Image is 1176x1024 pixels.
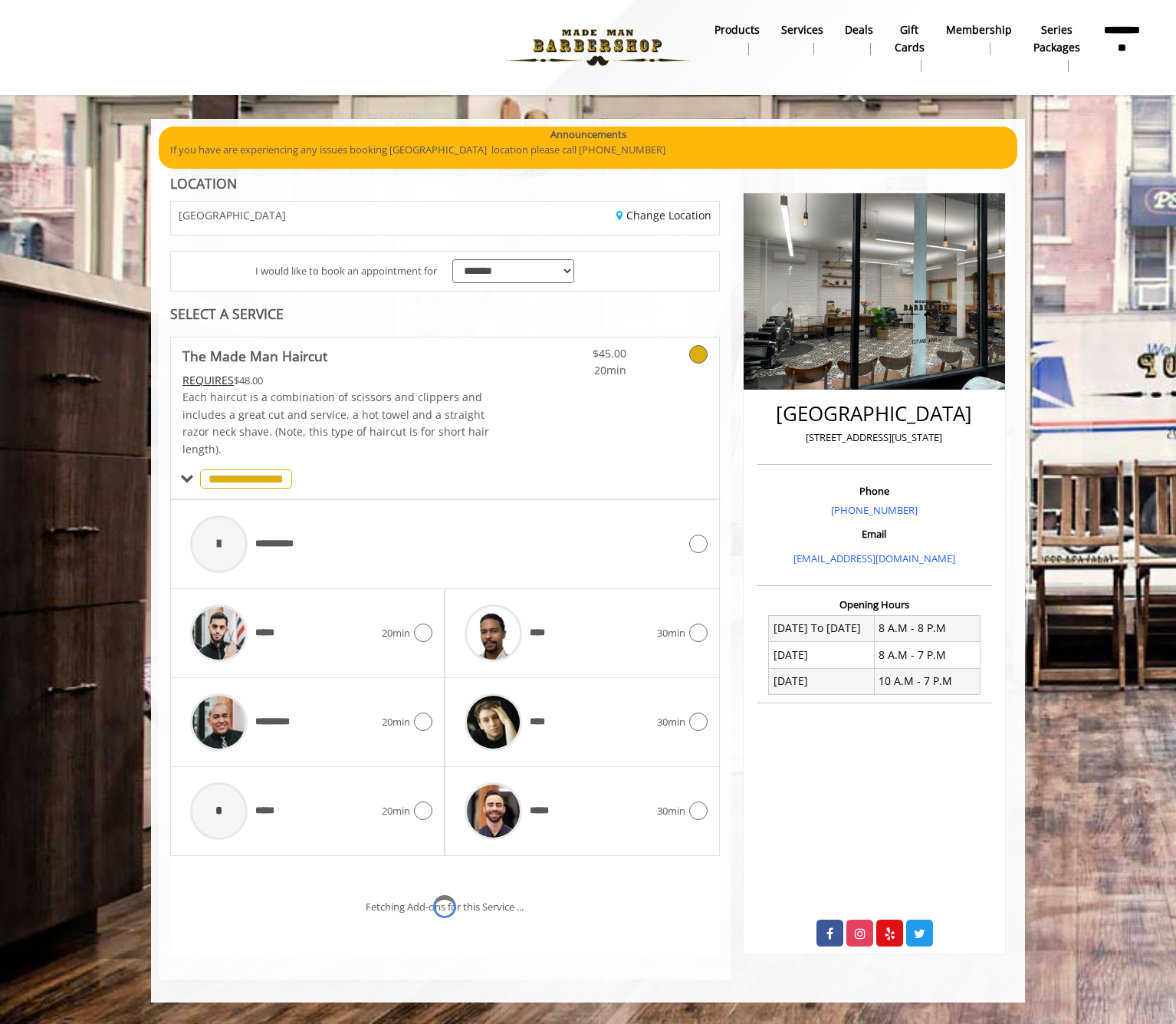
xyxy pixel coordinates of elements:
a: Series packagesSeries packages [1023,19,1091,76]
span: 20min [382,714,410,730]
a: Change Location [616,208,711,222]
div: Fetching Add-ons for this Service ... [366,899,524,915]
span: 30min [657,625,685,641]
b: Deals [845,21,873,38]
span: 20min [536,362,626,379]
h2: [GEOGRAPHIC_DATA] [760,403,988,425]
td: 8 A.M - 8 P.M [874,615,980,641]
b: Series packages [1033,21,1080,56]
div: SELECT A SERVICE [170,307,720,321]
div: $48.00 [182,372,491,389]
h3: Email [760,528,988,539]
td: [DATE] [769,668,875,694]
b: Membership [946,21,1012,38]
h3: Phone [760,486,988,496]
td: [DATE] To [DATE] [769,615,875,641]
span: I would like to book an appointment for [255,263,437,279]
span: $45.00 [536,345,626,362]
h3: Opening Hours [757,599,992,610]
td: 8 A.M - 7 P.M [874,642,980,668]
a: Gift cardsgift cards [884,19,935,76]
span: 20min [382,803,410,819]
span: 20min [382,625,410,641]
b: Announcements [550,127,626,143]
td: [DATE] [769,642,875,668]
a: ServicesServices [770,19,834,59]
b: LOCATION [170,174,237,193]
b: Services [781,21,823,38]
p: [STREET_ADDRESS][US_STATE] [760,430,988,446]
span: 30min [657,803,685,819]
b: products [714,21,760,38]
span: 30min [657,714,685,730]
b: The Made Man Haircut [182,345,327,367]
a: Productsproducts [704,19,770,59]
span: Each haircut is a combination of scissors and clippers and includes a great cut and service, a ho... [182,390,489,456]
a: DealsDeals [834,19,884,59]
span: [GEOGRAPHIC_DATA] [179,209,286,221]
td: 10 A.M - 7 P.M [874,668,980,694]
a: MembershipMembership [935,19,1023,59]
span: This service needs some Advance to be paid before we block your appointment [182,373,234,387]
a: [PHONE_NUMBER] [831,503,918,517]
a: [EMAIL_ADDRESS][DOMAIN_NAME] [793,552,955,565]
b: gift cards [895,21,925,56]
p: If you have are experiencing any issues booking [GEOGRAPHIC_DATA] location please call [PHONE_NUM... [170,142,1006,158]
img: Made Man Barbershop logo [492,5,703,90]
